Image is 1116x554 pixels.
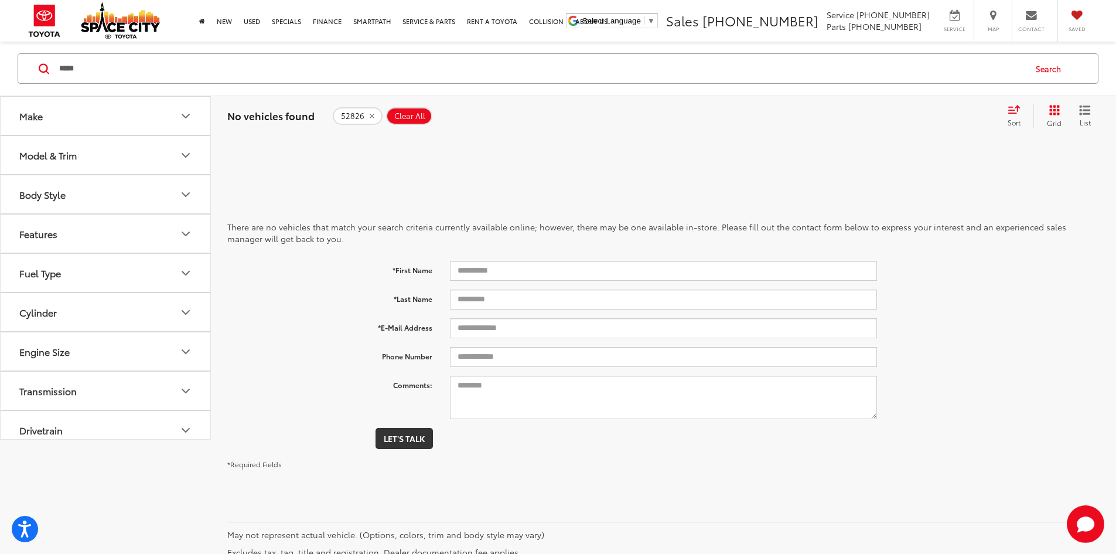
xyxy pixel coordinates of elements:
div: Transmission [19,385,77,396]
a: Select Language​ [582,16,655,25]
span: Select Language [582,16,641,25]
p: There are no vehicles that match your search criteria currently available online; however, there ... [227,221,1100,244]
div: Transmission [179,384,193,398]
span: Contact [1018,25,1045,33]
span: Clear All [394,111,425,121]
span: Parts [827,21,846,32]
span: Service [941,25,968,33]
button: Model & TrimModel & Trim [1,136,211,174]
div: Cylinder [19,307,57,318]
button: Fuel TypeFuel Type [1,254,211,292]
div: Fuel Type [19,267,61,278]
div: Drivetrain [19,424,63,436]
button: TransmissionTransmission [1,372,211,410]
button: remove 52826 [333,107,383,125]
div: Drivetrain [179,423,193,437]
span: ​ [644,16,644,25]
span: Grid [1047,118,1062,128]
div: Model & Trim [179,148,193,162]
button: Clear All [386,107,432,125]
button: Body StyleBody Style [1,175,211,213]
div: Features [19,228,57,239]
div: Engine Size [19,346,70,357]
span: Sort [1008,117,1021,127]
div: Cylinder [179,305,193,320]
label: *First Name [219,261,441,276]
span: [PHONE_NUMBER] [702,11,818,30]
div: Body Style [19,189,66,200]
label: Comments: [219,376,441,390]
button: Engine SizeEngine Size [1,332,211,371]
button: CylinderCylinder [1,293,211,331]
button: MakeMake [1,97,211,135]
span: Service [827,9,854,21]
div: Make [19,110,43,121]
button: Select sort value [1002,104,1033,128]
label: *Last Name [219,290,441,304]
svg: Start Chat [1067,505,1104,543]
button: FeaturesFeatures [1,215,211,253]
div: Features [179,227,193,241]
img: Space City Toyota [81,2,160,39]
div: Body Style [179,188,193,202]
div: Fuel Type [179,266,193,280]
button: Let's Talk [376,428,433,449]
div: Make [179,109,193,123]
button: DrivetrainDrivetrain [1,411,211,449]
p: May not represent actual vehicle. (Options, colors, trim and body style may vary) [227,529,1091,541]
button: Search [1025,54,1078,83]
div: Engine Size [179,345,193,359]
button: Grid View [1033,104,1070,128]
span: Map [980,25,1006,33]
span: Saved [1064,25,1090,33]
span: Sales [666,11,699,30]
small: *Required Fields [227,459,282,469]
span: List [1079,117,1091,127]
input: Search by Make, Model, or Keyword [58,55,1025,83]
div: Model & Trim [19,149,77,161]
span: No vehicles found [227,108,315,123]
button: List View [1070,104,1100,128]
button: Toggle Chat Window [1067,505,1104,543]
span: [PHONE_NUMBER] [856,9,930,21]
span: [PHONE_NUMBER] [848,21,922,32]
label: Phone Number [219,347,441,362]
label: *E-Mail Address [219,318,441,333]
span: ▼ [647,16,655,25]
span: 52826 [341,111,364,121]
